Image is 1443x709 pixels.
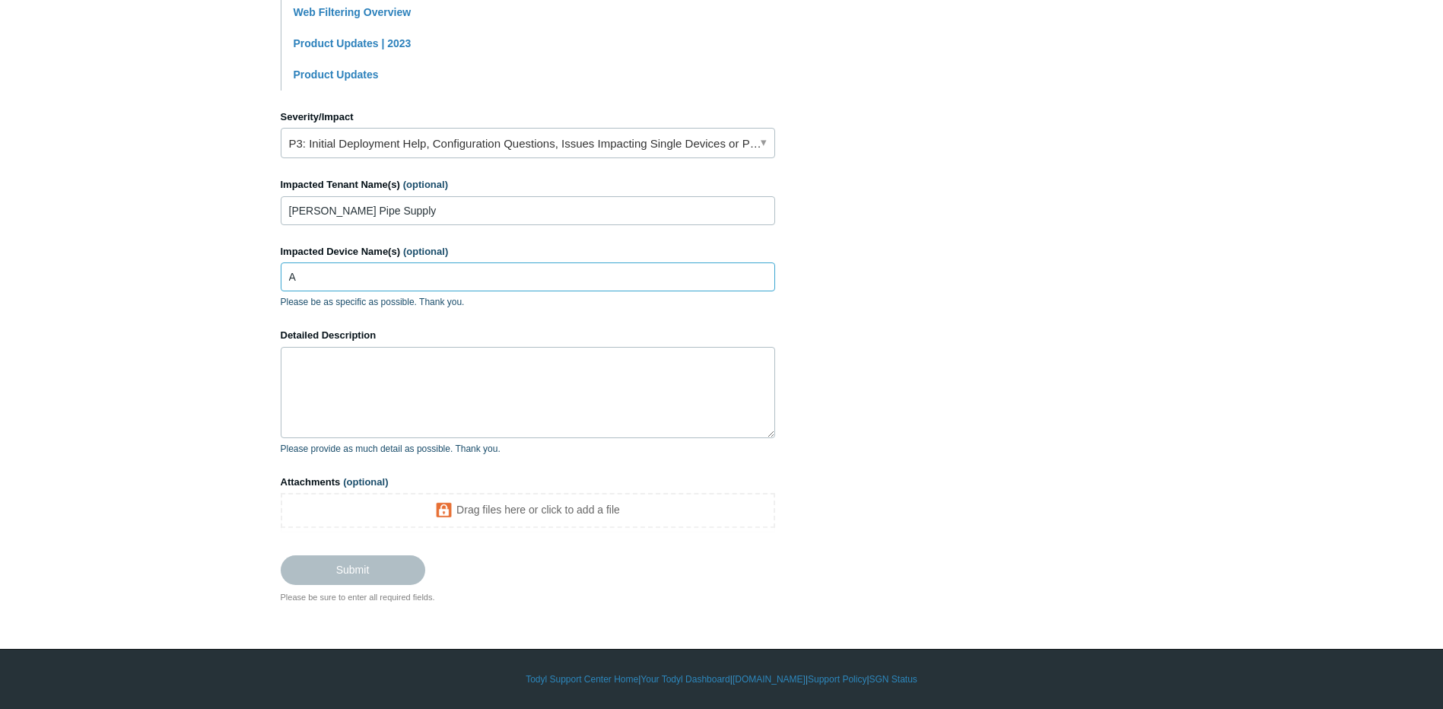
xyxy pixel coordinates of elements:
a: Todyl Support Center Home [526,672,638,686]
span: (optional) [403,246,448,257]
label: Impacted Tenant Name(s) [281,177,775,192]
a: Product Updates | 2023 [294,37,412,49]
div: | | | | [281,672,1163,686]
div: Please be sure to enter all required fields. [281,591,775,604]
a: Web Filtering Overview [294,6,412,18]
label: Detailed Description [281,328,775,343]
a: Product Updates [294,68,379,81]
input: Submit [281,555,425,584]
a: Support Policy [808,672,866,686]
a: SGN Status [869,672,917,686]
a: Your Todyl Dashboard [640,672,729,686]
p: Please be as specific as possible. Thank you. [281,295,775,309]
label: Attachments [281,475,775,490]
a: P3: Initial Deployment Help, Configuration Questions, Issues Impacting Single Devices or Past Out... [281,128,775,158]
a: [DOMAIN_NAME] [733,672,806,686]
span: (optional) [403,179,448,190]
label: Impacted Device Name(s) [281,244,775,259]
p: Please provide as much detail as possible. Thank you. [281,442,775,456]
label: Severity/Impact [281,110,775,125]
span: (optional) [343,476,388,488]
